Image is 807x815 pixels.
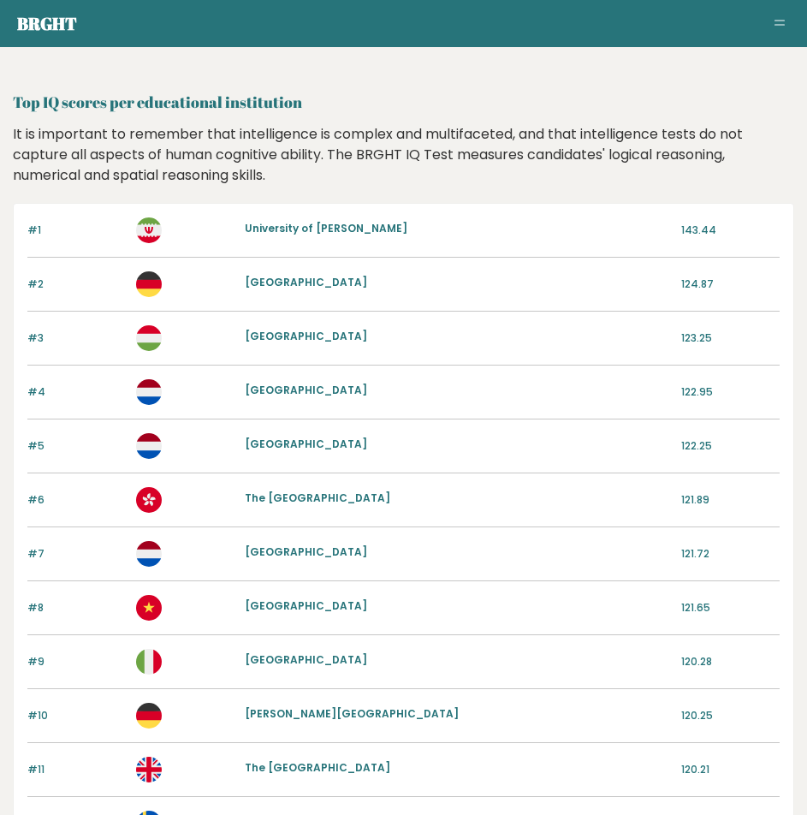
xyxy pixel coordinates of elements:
img: hu.svg [136,325,162,351]
p: 121.72 [681,546,780,562]
a: [PERSON_NAME][GEOGRAPHIC_DATA] [245,706,459,721]
p: 124.87 [681,277,780,292]
a: [GEOGRAPHIC_DATA] [245,383,367,397]
p: #6 [27,492,126,508]
img: nl.svg [136,379,162,405]
img: hk.svg [136,487,162,513]
a: University of [PERSON_NAME] [245,221,407,235]
a: [GEOGRAPHIC_DATA] [245,544,367,559]
p: 123.25 [681,330,780,346]
p: #8 [27,600,126,616]
img: nl.svg [136,433,162,459]
a: Brght [17,12,77,35]
a: [GEOGRAPHIC_DATA] [245,652,367,667]
p: 122.95 [681,384,780,400]
p: 120.21 [681,762,780,777]
p: 120.25 [681,708,780,723]
a: The [GEOGRAPHIC_DATA] [245,491,390,505]
a: [GEOGRAPHIC_DATA] [245,598,367,613]
p: 121.65 [681,600,780,616]
p: #10 [27,708,126,723]
p: #1 [27,223,126,238]
p: #2 [27,277,126,292]
p: #5 [27,438,126,454]
img: de.svg [136,271,162,297]
a: The [GEOGRAPHIC_DATA] [245,760,390,775]
p: #9 [27,654,126,669]
img: nl.svg [136,541,162,567]
img: vn.svg [136,595,162,621]
a: [GEOGRAPHIC_DATA] [245,329,367,343]
img: it.svg [136,649,162,675]
p: 143.44 [681,223,780,238]
img: ir.svg [136,217,162,243]
p: 120.28 [681,654,780,669]
button: Toggle navigation [769,14,790,34]
p: 121.89 [681,492,780,508]
img: gb.svg [136,757,162,782]
h2: Top IQ scores per educational institution [13,91,794,114]
p: #3 [27,330,126,346]
p: #7 [27,546,126,562]
img: de.svg [136,703,162,729]
p: #11 [27,762,126,777]
a: [GEOGRAPHIC_DATA] [245,275,367,289]
p: #4 [27,384,126,400]
div: It is important to remember that intelligence is complex and multifaceted, and that intelligence ... [7,124,801,186]
a: [GEOGRAPHIC_DATA] [245,437,367,451]
p: 122.25 [681,438,780,454]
